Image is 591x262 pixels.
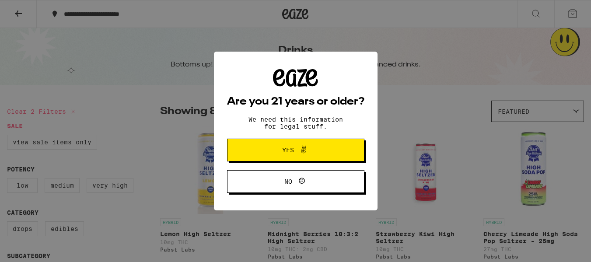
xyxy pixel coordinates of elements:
button: Yes [227,139,364,161]
button: No [227,170,364,193]
span: No [284,178,292,185]
p: We need this information for legal stuff. [241,116,350,130]
h2: Are you 21 years or older? [227,97,364,107]
span: Yes [282,147,294,153]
